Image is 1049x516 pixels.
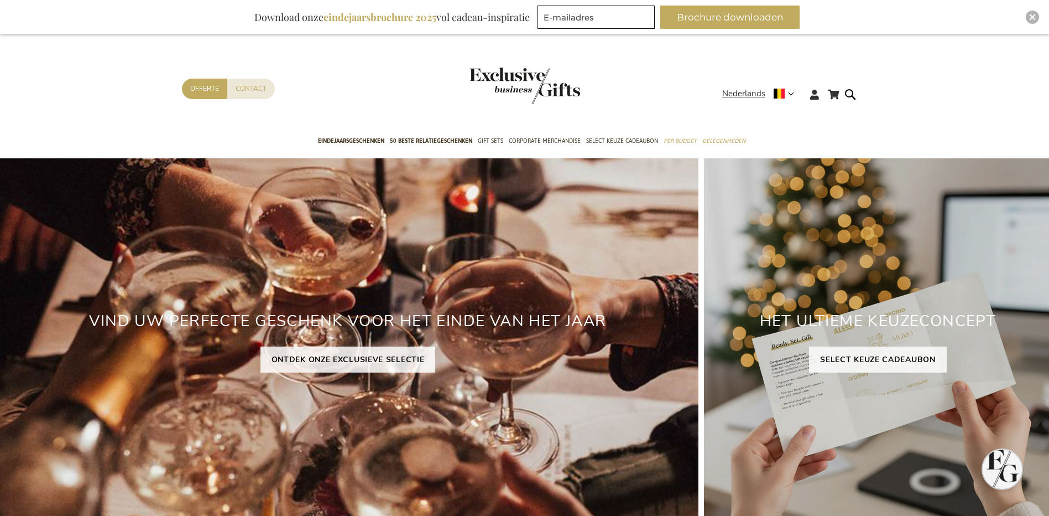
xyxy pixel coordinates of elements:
span: Eindejaarsgeschenken [318,135,384,147]
span: 50 beste relatiegeschenken [390,135,472,147]
span: Gift Sets [478,135,503,147]
a: Offerte [182,79,227,99]
a: store logo [469,68,525,104]
span: Nederlands [722,87,765,100]
span: Gelegenheden [702,135,745,147]
a: ONTDEK ONZE EXCLUSIEVE SELECTIE [260,347,436,373]
img: Exclusive Business gifts logo [469,68,580,104]
span: Per Budget [664,135,697,147]
a: Contact [227,79,275,99]
b: eindejaarsbrochure 2025 [323,11,436,24]
div: Close [1026,11,1039,24]
div: Nederlands [722,87,801,100]
div: Download onze vol cadeau-inspiratie [249,6,535,29]
span: Corporate Merchandise [509,135,581,147]
a: SELECT KEUZE CADEAUBON [809,347,946,373]
input: E-mailadres [537,6,655,29]
button: Brochure downloaden [660,6,800,29]
img: Close [1029,14,1036,20]
form: marketing offers and promotions [537,6,658,32]
span: Select Keuze Cadeaubon [586,135,658,147]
